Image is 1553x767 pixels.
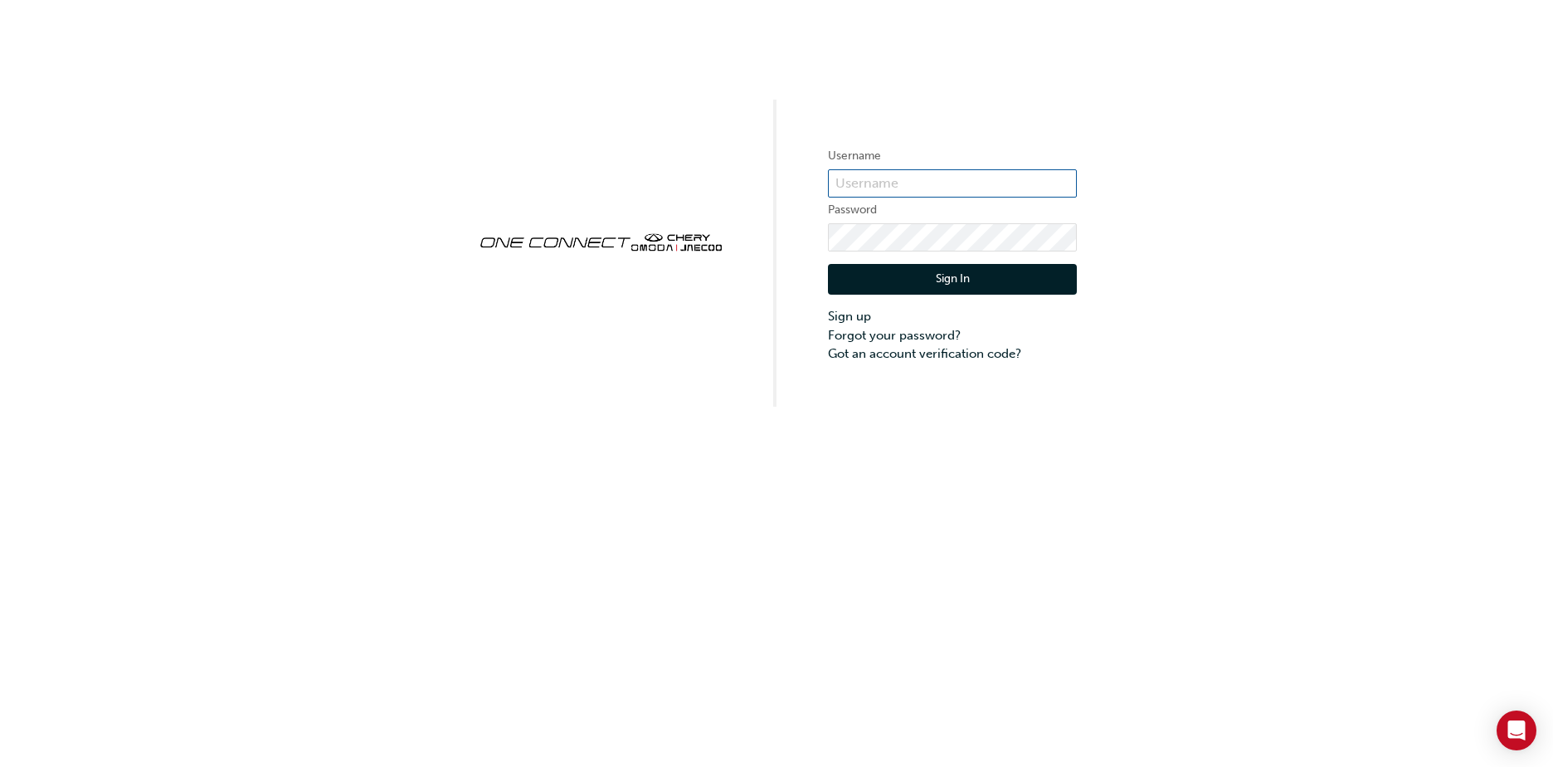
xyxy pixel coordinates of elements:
[828,264,1077,296] button: Sign In
[1497,711,1536,750] div: Open Intercom Messenger
[828,169,1077,198] input: Username
[828,307,1077,326] a: Sign up
[828,146,1077,166] label: Username
[476,219,725,262] img: oneconnect
[828,344,1077,364] a: Got an account verification code?
[828,326,1077,345] a: Forgot your password?
[828,200,1077,220] label: Password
